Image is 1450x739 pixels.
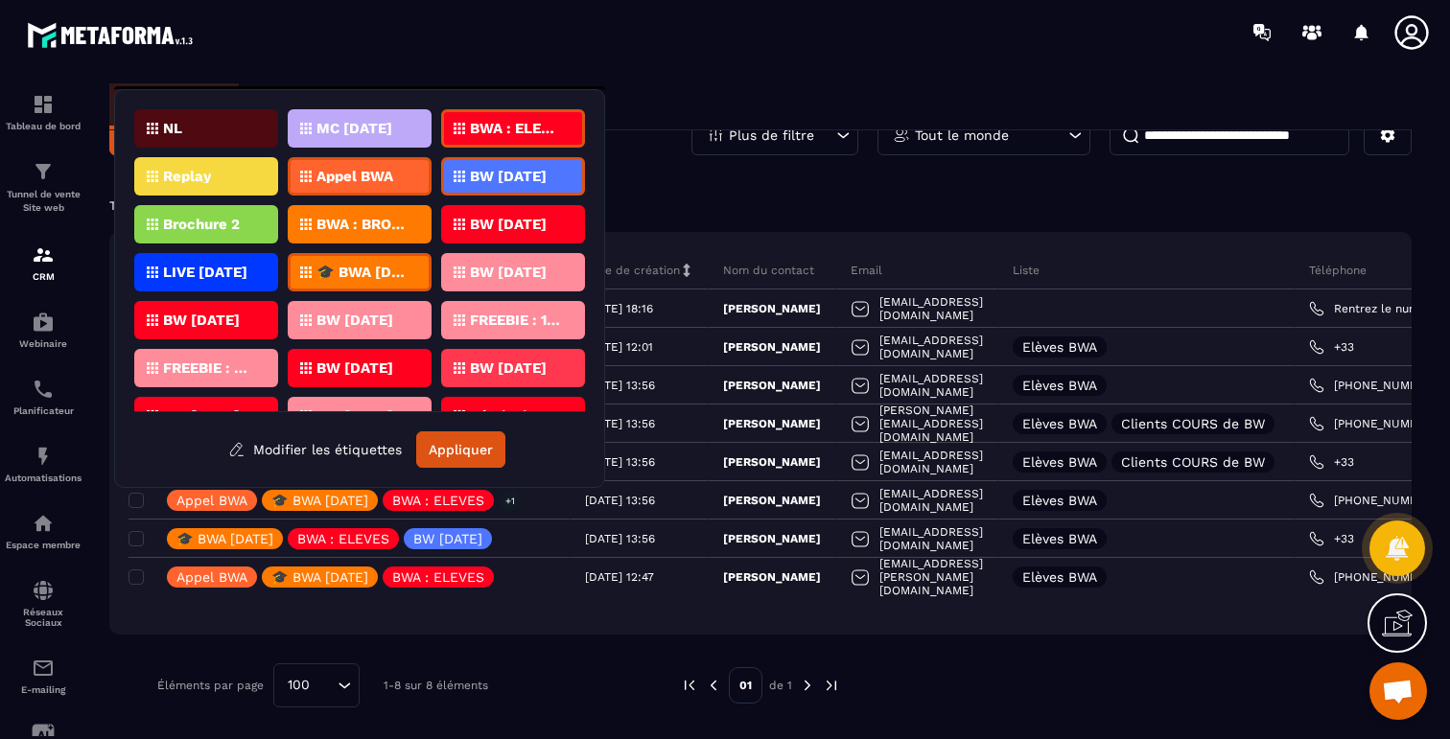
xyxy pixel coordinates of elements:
a: formationformationTableau de bord [5,79,82,146]
p: BW [DATE] [470,170,547,183]
p: Tunnel de vente Site web [5,188,82,215]
p: [DATE] 13:56 [585,417,655,430]
p: 🎓 BWA [DATE] [176,532,273,545]
p: Replay [163,170,211,183]
p: 🎓 BWA [DATE] [316,266,409,279]
a: [PHONE_NUMBER] [1309,493,1437,508]
p: de 1 [769,678,792,693]
img: email [32,657,55,680]
p: BW [DATE] [316,361,393,375]
p: 🎓 BWA [DATE] [271,494,368,507]
p: [PERSON_NAME] [723,454,821,470]
p: FREEBIE : GUIDE [163,361,256,375]
p: Clients COURS de BW [1121,417,1265,430]
p: Email [851,263,882,278]
p: BWA : ELEVES [392,494,484,507]
p: [DATE] 13:56 [585,494,655,507]
p: Séminaire BWA [470,409,563,423]
a: Tâches [397,83,513,129]
div: Ouvrir le chat [1369,662,1427,720]
p: BWA : BROCHURE [316,218,409,231]
p: Nom du contact [723,263,814,278]
p: BW [DATE] [316,409,393,423]
p: Tableau de bord [5,121,82,131]
a: automationsautomationsEspace membre [5,497,82,565]
img: automations [32,311,55,334]
p: [PERSON_NAME] [723,493,821,508]
p: Webinaire [5,338,82,349]
img: social-network [32,579,55,602]
p: LIVE [DATE] [163,266,247,279]
a: social-networksocial-networkRéseaux Sociaux [5,565,82,642]
p: [PERSON_NAME] [723,339,821,355]
p: Elèves BWA [1022,494,1097,507]
button: Ajout de contact [109,115,274,155]
p: Tout le monde [915,128,1009,142]
p: Elèves BWA [1022,417,1097,430]
img: next [799,677,816,694]
p: [PERSON_NAME] [723,531,821,546]
p: Éléments par page [157,679,264,692]
p: Elèves BWA [1022,570,1097,584]
p: [PERSON_NAME] [723,378,821,393]
a: formationformationCRM [5,229,82,296]
button: Appliquer [416,431,505,468]
p: Elèves BWA [1022,379,1097,392]
p: BW [DATE] [413,532,482,545]
p: Elèves BWA [1022,455,1097,469]
a: formationformationTunnel de vente Site web [5,146,82,229]
p: BW [DATE] [163,313,240,327]
input: Search for option [316,675,333,696]
img: logo [27,17,199,53]
p: [DATE] 13:56 [585,455,655,469]
img: formation [32,160,55,183]
a: emailemailE-mailing [5,642,82,709]
p: Liste [1013,263,1040,278]
p: Brochure 2 [163,218,240,231]
p: BW [DATE] [163,409,240,423]
p: BW [DATE] [470,218,547,231]
p: Elèves BWA [1022,532,1097,545]
a: +33 [1309,339,1354,355]
p: 01 [729,667,762,704]
img: prev [681,677,698,694]
p: Clients COURS de BW [1121,455,1265,469]
img: automations [32,512,55,535]
p: Planificateur [5,405,82,416]
p: Automatisations [5,473,82,483]
a: [PHONE_NUMBER] [1309,416,1437,431]
p: FREEBIE : 10 MIN [470,313,563,327]
p: [DATE] 13:56 [585,379,655,392]
p: [DATE] 13:56 [585,532,655,545]
a: schedulerschedulerPlanificateur [5,363,82,430]
a: automationsautomationsAutomatisations [5,430,82,497]
p: BW [DATE] [316,313,393,327]
p: BWA : ELEVES [470,122,563,135]
p: Espace membre [5,540,82,550]
p: MC [DATE] [316,122,392,135]
a: +33 [1309,531,1354,546]
a: Opportunités [239,83,397,129]
p: BWA : ELEVES [297,532,389,545]
img: prev [705,677,722,694]
a: [PHONE_NUMBER] [1309,378,1437,393]
p: NL [163,122,182,135]
img: formation [32,93,55,116]
p: CRM [5,271,82,282]
p: BWA : ELEVES [392,570,484,584]
img: next [823,677,840,694]
a: +33 [1309,454,1354,470]
p: 1-8 sur 8 éléments [384,679,488,692]
p: BW [DATE] [470,266,547,279]
p: [DATE] 12:47 [585,570,654,584]
p: Téléphone [1309,263,1367,278]
p: 🎓 BWA [DATE] [271,570,368,584]
img: automations [32,445,55,468]
p: Réseaux Sociaux [5,607,82,628]
a: [PHONE_NUMBER] [1309,569,1437,585]
p: BW [DATE] [470,361,547,375]
p: [PERSON_NAME] [723,301,821,316]
p: [DATE] 12:01 [585,340,653,354]
p: [DATE] 18:16 [585,302,653,315]
p: Plus de filtre [729,128,814,142]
